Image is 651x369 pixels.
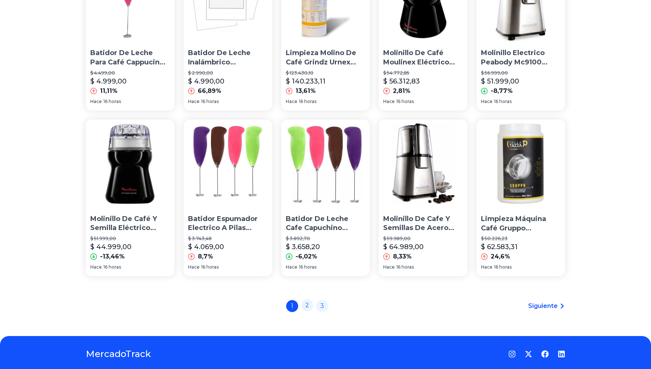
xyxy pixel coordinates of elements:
[383,48,463,67] p: Molinillo De Café Moulinex Eléctrico Outlet
[90,70,170,76] p: $ 4.499,00
[476,120,565,276] a: Limpieza Máquina Café Gruppo DescalcificanteLimpieza Máquina Café Gruppo Descalcificante$ 50.226,...
[383,236,463,242] p: $ 59.989,00
[383,264,395,270] span: Hace
[198,252,213,261] p: 8,7%
[286,264,297,270] span: Hace
[281,120,370,276] a: Batidor De Leche Cafe Capuchino Crema Espumador A Pila Batidor De Leche Cafe Capuchino Crema Espu...
[525,350,532,358] a: Twitter
[100,252,125,261] p: -13,46%
[508,350,516,358] a: Instagram
[379,120,467,276] a: Molinillo De Cafe Y Semillas De Acero Smartchef Peabody 220wMolinillo De Cafe Y Semillas De Acero...
[90,242,131,252] p: $ 44.999,00
[481,99,493,105] span: Hace
[383,99,395,105] span: Hace
[396,99,414,105] span: 16 horas
[494,99,512,105] span: 16 horas
[481,236,561,242] p: $ 50.226,23
[379,120,467,208] img: Molinillo De Cafe Y Semillas De Acero Smartchef Peabody 220w
[103,99,121,105] span: 16 horas
[558,350,565,358] a: LinkedIn
[528,302,558,311] span: Siguiente
[188,214,268,233] p: Batidor Espumador Electrico A Pilas Leche Cafe Espumador
[86,120,175,276] a: Molinillo De Café Y Semilla Eléctrico MoulinexMolinillo De Café Y Semilla Eléctrico Moulinex$ 51....
[188,48,268,67] p: Batidor De Leche Inalámbrico Capucchino Café A Pila
[90,99,102,105] span: Hace
[383,76,420,87] p: $ 56.312,83
[286,236,366,242] p: $ 3.892,70
[481,214,561,233] p: Limpieza Máquina Café Gruppo Descalcificante
[481,264,493,270] span: Hace
[201,99,219,105] span: 16 horas
[86,348,151,360] a: MercadoTrack
[393,252,412,261] p: 8,33%
[281,120,370,208] img: Batidor De Leche Cafe Capuchino Crema Espumador A Pila
[184,120,272,208] img: Batidor Espumador Electrico A Pilas Leche Cafe Espumador
[299,99,317,105] span: 16 horas
[383,70,463,76] p: $ 54.772,85
[299,264,317,270] span: 16 horas
[301,299,313,311] a: 2
[383,242,424,252] p: $ 64.989,00
[188,99,200,105] span: Hace
[103,264,121,270] span: 16 horas
[393,87,411,96] p: 2,81%
[188,242,224,252] p: $ 4.069,00
[481,48,561,67] p: Molinillo Electrico Peabody Mc9100 Apto Para Café Y Semillas
[286,99,297,105] span: Hace
[541,350,549,358] a: Facebook
[481,76,519,87] p: $ 51.999,00
[90,214,170,233] p: Molinillo De Café Y Semilla Eléctrico Moulinex
[316,300,328,312] a: 3
[286,76,325,87] p: $ 140.233,11
[286,48,366,67] p: Limpieza Molino De Café Grindz Urnex Barista
[491,87,513,96] p: -8,77%
[90,264,102,270] span: Hace
[481,242,518,252] p: $ 62.583,31
[201,264,219,270] span: 16 horas
[494,264,512,270] span: 16 horas
[528,302,565,311] a: Siguiente
[188,70,268,76] p: $ 2.990,00
[198,87,221,96] p: 66,89%
[476,120,565,208] img: Limpieza Máquina Café Gruppo Descalcificante
[491,252,510,261] p: 24,6%
[286,70,366,76] p: $ 123.430,10
[296,87,316,96] p: 13,61%
[188,76,224,87] p: $ 4.990,00
[90,76,127,87] p: $ 4.999,00
[90,48,170,67] p: Batidor De Leche Para Café Cappucino Espuma Pettish Online
[396,264,414,270] span: 16 horas
[296,252,317,261] p: -6,02%
[184,120,272,276] a: Batidor Espumador Electrico A Pilas Leche Cafe EspumadorBatidor Espumador Electrico A Pilas Leche...
[383,214,463,233] p: Molinillo De Cafe Y Semillas De Acero Smartchef Peabody 220w
[90,236,170,242] p: $ 51.999,00
[286,242,320,252] p: $ 3.658,20
[188,236,268,242] p: $ 3.743,48
[100,87,118,96] p: 11,11%
[188,264,200,270] span: Hace
[86,120,175,208] img: Molinillo De Café Y Semilla Eléctrico Moulinex
[481,70,561,76] p: $ 56.999,00
[286,214,366,233] p: Batidor De Leche Cafe Capuchino Crema Espumador A Pila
